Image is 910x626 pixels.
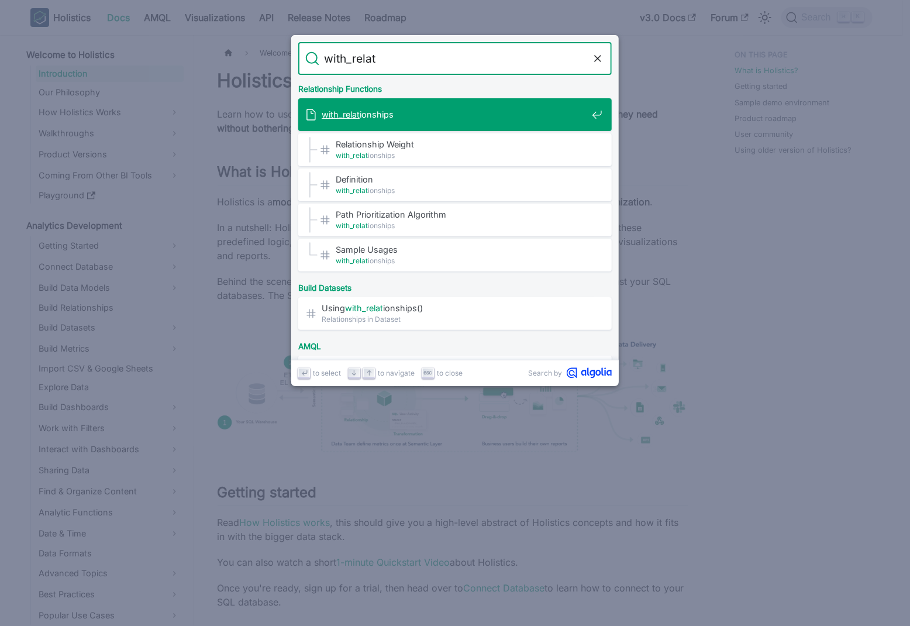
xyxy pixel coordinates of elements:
svg: Arrow down [350,369,359,377]
mark: with_relat [336,221,368,230]
span: Path Prioritization Algorithm​ [336,209,587,220]
span: ionships [322,109,587,120]
div: Relationship Functions [296,75,614,98]
span: ionships [336,255,587,266]
div: AMQL [296,332,614,356]
span: Relationships in Dataset [322,314,587,325]
mark: with_relat [345,303,383,313]
svg: Escape key [423,369,432,377]
span: Definition​ [336,174,587,185]
span: ionships [336,220,587,231]
a: with_relationshipsMetric Functions Overview [298,356,612,388]
button: Clear the query [591,51,605,66]
mark: with_relat [336,256,368,265]
mark: with_relat [336,186,368,195]
svg: Algolia [567,367,612,379]
mark: with_relat [336,151,368,160]
a: Search byAlgolia [528,367,612,379]
a: Definition​with_relationships [298,168,612,201]
span: ionships [336,185,587,196]
div: Build Datasets [296,274,614,297]
a: Relationship Weight​with_relationships [298,133,612,166]
a: Sample Usages​with_relationships [298,239,612,271]
a: Path Prioritization Algorithm​with_relationships [298,204,612,236]
span: ionships [336,150,587,161]
span: to select [313,367,341,379]
input: Search docs [319,42,591,75]
span: Search by [528,367,562,379]
a: with_relationships [298,98,612,131]
svg: Enter key [300,369,309,377]
span: Relationship Weight​ [336,139,587,150]
span: Using ionships()​ [322,302,587,314]
a: Usingwith_relationships()​Relationships in Dataset [298,297,612,330]
span: Sample Usages​ [336,244,587,255]
span: to navigate [378,367,415,379]
span: to close [437,367,463,379]
mark: with_relat [322,109,360,119]
svg: Arrow up [365,369,374,377]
